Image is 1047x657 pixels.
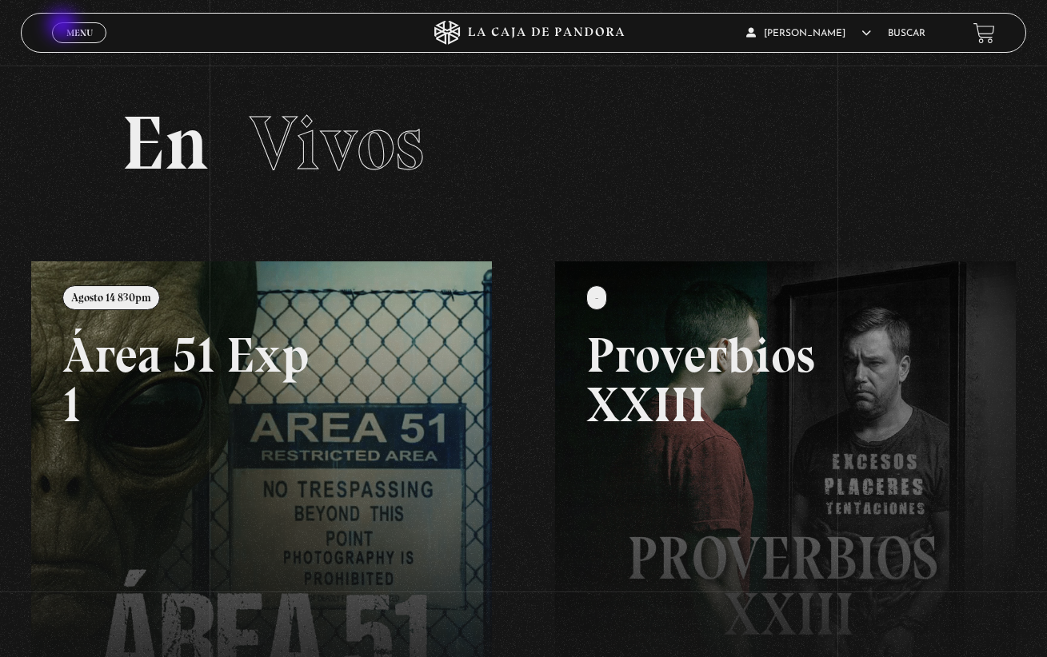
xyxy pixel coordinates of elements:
[973,22,995,44] a: View your shopping cart
[888,29,925,38] a: Buscar
[61,42,98,53] span: Cerrar
[122,106,925,181] h2: En
[746,29,871,38] span: [PERSON_NAME]
[66,28,93,38] span: Menu
[250,98,424,189] span: Vivos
